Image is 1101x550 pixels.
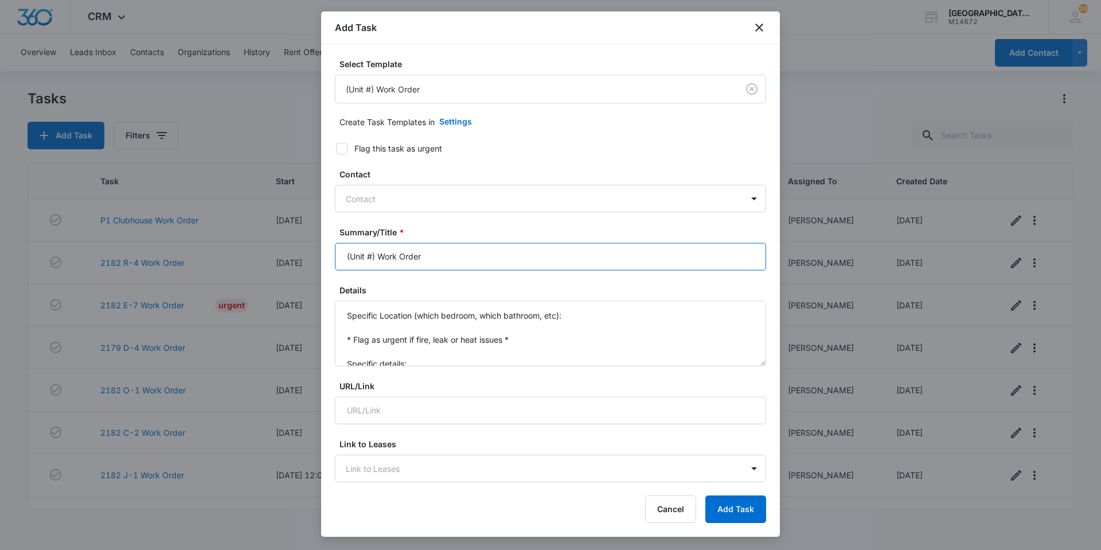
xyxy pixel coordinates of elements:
input: URL/Link [335,397,766,424]
div: Flag this task as urgent [354,142,442,154]
input: Summary/Title [335,243,766,270]
label: Details [339,284,771,296]
button: close [752,21,766,34]
label: Link to Leases [339,438,771,450]
textarea: Specific Location (which bedroom, which bathroom, etc): * Flag as urgent if fire, leak or heat is... [335,301,766,366]
p: Create Task Templates in [339,116,435,128]
button: Add Task [705,495,766,523]
label: Select Template [339,58,771,70]
button: Clear [743,80,761,98]
h1: Add Task [335,21,377,34]
label: Contact [339,168,771,180]
button: Cancel [645,495,696,523]
button: Settings [428,108,483,135]
label: Summary/Title [339,226,771,238]
label: URL/Link [339,380,771,392]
